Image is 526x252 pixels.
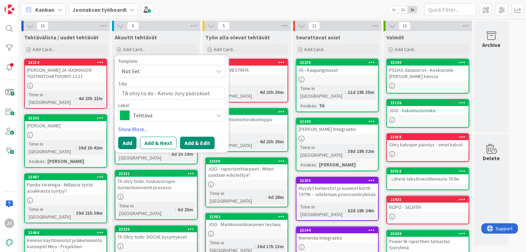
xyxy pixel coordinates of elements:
div: 23214 [28,60,106,65]
div: ROPO - SELVITÄ! [387,203,469,212]
a: 23231TA ohry todo: Asukassivujen tuotantoonvienti prosessiTime in [GEOGRAPHIC_DATA]:6d 25m [115,170,198,220]
div: Ohry kalvojen päivitys - omat kalvot [387,140,469,149]
span: : [257,138,258,145]
div: 22255 [297,177,378,184]
div: Nomentia integraatio [297,233,378,242]
div: 23049Power BI raporttien tarkastus työryhmä [387,231,469,252]
div: Asiakas [299,161,316,168]
span: : [169,150,170,158]
button: Add & Edit [180,137,215,149]
span: 11 [308,22,320,30]
div: 23230 [115,226,197,232]
a: 22918Ohry kalvojen päivitys - omat kalvot [386,133,469,162]
div: TA [317,102,326,109]
div: 22242[PERSON_NAME] [25,115,106,130]
div: 23231TA ohry todo: Asukassivujen tuotantoonvienti prosessi [115,171,197,192]
a: 23144POWER BI VIESTINTÄTime in [GEOGRAPHIC_DATA]:4d 23h 20m [205,59,288,103]
div: Time in [GEOGRAPHIC_DATA] [118,146,169,162]
span: Kanban [35,6,54,14]
div: 22240[PERSON_NAME] Integraatio [297,118,378,134]
a: 23240PSOAS datasiirrot - Keskustele [PERSON_NAME] kanssa [386,59,469,94]
span: : [345,207,346,214]
div: 22244 [300,228,378,233]
div: Myydyt kiinteistöt ja asunnot kortti 19795 – odotetaan priorisointiryhmää [297,184,378,199]
div: 22500 [209,159,288,164]
div: 23126 [387,100,469,106]
span: 2x [398,6,408,13]
a: 22500JOO - raportointitarpeet - Miten saadaan edistettyä?Time in [GEOGRAPHIC_DATA]:6d 28m [205,157,288,207]
div: 22242 [25,115,106,121]
a: 23016- Lähetä tekstiviestihinnasto TA:lle [386,167,469,190]
div: 22236 [300,60,378,65]
div: PSOAS datasiirrot - Keskustele [PERSON_NAME] kanssa [387,66,469,81]
div: JT [4,219,14,228]
div: Asiakas [27,157,45,165]
span: Add Card... [214,46,236,52]
div: 23144POWER BI VIESTINTÄ [206,59,288,75]
a: 23126JOO - hakemuslomake [386,99,469,128]
div: 30d 1h 42m [77,144,104,152]
span: : [45,157,46,165]
div: 6d 25m [176,206,195,213]
div: 23240 [387,59,469,66]
span: : [254,243,255,250]
a: 22236TA - KaupunginosatTime in [GEOGRAPHIC_DATA]:11d 19h 35mAsiakas:TA [296,59,379,112]
div: 23126 [390,100,469,105]
div: 23240PSOAS datasiirrot - Keskustele [PERSON_NAME] kanssa [387,59,469,81]
div: 62d 18h 24m [346,207,376,214]
span: Tehtävälista / uudet tehtävät [24,34,98,41]
div: Time in [GEOGRAPHIC_DATA] [299,85,345,100]
span: 8 [127,22,139,30]
div: 22242 [28,116,106,120]
div: 23214 [25,59,106,66]
textarea: TA ohry to do - Kenno Jory päätökset [118,87,225,99]
div: Asiakas [299,102,316,109]
div: 38d 17h 13m [255,243,285,250]
label: Title [118,81,127,87]
div: Time in [GEOGRAPHIC_DATA] [27,205,73,221]
span: Add Card... [304,46,326,52]
div: - Lähetä tekstiviestihinnasto TA:lle [387,174,469,183]
div: [PERSON_NAME] Integraatio [297,125,378,134]
span: 15 [399,22,411,30]
div: 22244 [297,227,378,233]
div: 23016 [390,169,469,174]
span: : [73,209,74,217]
div: Archive [482,41,501,49]
div: 11d 19h 35m [346,88,376,96]
div: 22240 [297,118,378,125]
b: Joonaksen työboardi [72,6,126,13]
div: Time in [GEOGRAPHIC_DATA] [208,85,257,100]
span: 16 [37,22,48,30]
div: 22925 [390,197,469,202]
span: : [345,147,346,155]
div: Time in [GEOGRAPHIC_DATA] [208,190,265,205]
div: 23049 [387,231,469,237]
div: 22383 [209,214,288,219]
div: 23231 [115,171,197,177]
div: 4d 23h 20m [258,138,285,145]
img: avatar [4,238,14,248]
div: 23144 [209,60,288,65]
div: 22925 [387,196,469,203]
div: 22940 [209,109,288,114]
div: JOO - hakemuslomake [387,106,469,115]
span: : [316,161,317,168]
div: 22236TA - Kaupunginosat [297,59,378,75]
div: 22940 [206,109,288,115]
a: 22925ROPO - SELVITÄ! [386,196,469,224]
span: Työn alla olevat tehtävät [205,34,270,41]
div: 22255Myydyt kiinteistöt ja asunnot kortti 19795 – odotetaan priorisointiryhmää [297,177,378,199]
div: 4d 23h 21m [77,95,104,102]
div: 6d 28m [266,193,285,201]
div: Power BI raporttien tarkastus työryhmä [387,237,469,252]
span: : [76,95,77,102]
div: Pandia strategia - Millaista työtä asiakkaista syntyy? [25,180,106,195]
div: 23230 [119,227,197,232]
span: : [257,88,258,96]
span: Template [118,59,138,64]
span: Label [118,103,129,108]
div: JOO - raportointitarpeet - Miten saadaan edistettyä? [206,164,288,180]
span: Add Card... [395,46,417,52]
span: : [265,193,266,201]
